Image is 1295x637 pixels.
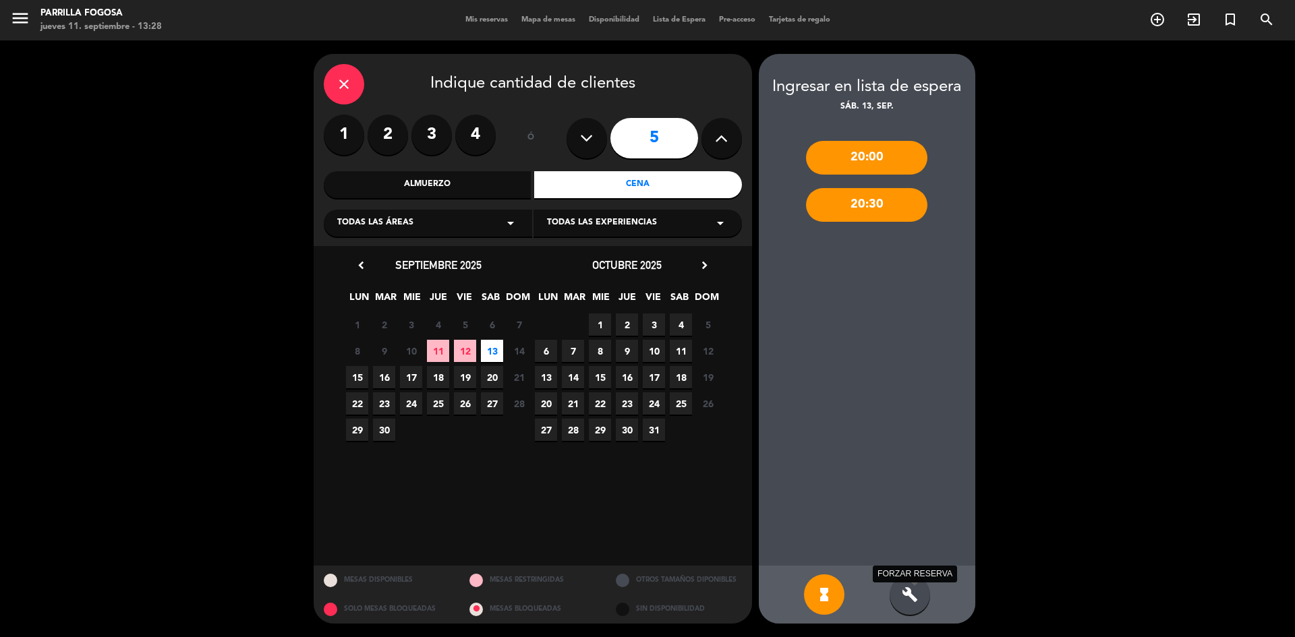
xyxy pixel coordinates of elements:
span: 23 [373,392,395,415]
div: OTROS TAMAÑOS DIPONIBLES [606,566,752,595]
span: MAR [374,289,397,311]
span: 14 [562,366,584,388]
span: 10 [400,340,422,362]
span: 8 [346,340,368,362]
span: LUN [348,289,370,311]
div: Ingresar en lista de espera [759,74,975,100]
span: SAB [668,289,691,311]
span: SAB [480,289,502,311]
span: 5 [454,313,476,336]
span: Pre-acceso [712,16,762,24]
span: 27 [481,392,503,415]
span: 4 [427,313,449,336]
span: 17 [643,366,665,388]
span: 19 [697,366,719,388]
span: 29 [589,419,611,441]
span: 29 [346,419,368,441]
span: 18 [670,366,692,388]
i: close [336,76,352,92]
div: SIN DISPONIBILIDAD [606,595,752,624]
div: MESAS DISPONIBLES [314,566,460,595]
i: exit_to_app [1186,11,1202,28]
div: MESAS BLOQUEADAS [459,595,606,624]
span: 22 [589,392,611,415]
i: build [902,586,918,603]
span: Tarjetas de regalo [762,16,837,24]
span: 14 [508,340,530,362]
span: 24 [400,392,422,415]
span: 7 [562,340,584,362]
div: Cena [534,171,742,198]
div: jueves 11. septiembre - 13:28 [40,20,162,34]
span: septiembre 2025 [395,258,482,272]
span: 30 [373,419,395,441]
span: 15 [346,366,368,388]
span: 21 [508,366,530,388]
div: Indique cantidad de clientes [324,64,742,104]
span: Lista de Espera [646,16,712,24]
div: SOLO MESAS BLOQUEADAS [314,595,460,624]
span: 28 [508,392,530,415]
span: 20 [481,366,503,388]
span: 1 [589,313,611,336]
span: 22 [346,392,368,415]
span: 19 [454,366,476,388]
i: chevron_right [697,258,712,272]
label: 3 [411,115,452,155]
span: 23 [616,392,638,415]
span: LUN [537,289,559,311]
span: 13 [481,340,503,362]
span: 9 [373,340,395,362]
span: Mis reservas [459,16,515,24]
div: 20:30 [806,188,927,222]
label: 4 [455,115,496,155]
span: 11 [670,340,692,362]
span: 2 [373,313,395,336]
span: 17 [400,366,422,388]
i: chevron_left [354,258,368,272]
i: hourglass_full [816,586,832,603]
span: 8 [589,340,611,362]
span: 26 [454,392,476,415]
i: add_circle_outline [1149,11,1165,28]
span: 10 [643,340,665,362]
span: 9 [616,340,638,362]
span: 21 [562,392,584,415]
span: 31 [643,419,665,441]
span: 30 [616,419,638,441]
span: octubre 2025 [592,258,662,272]
span: VIE [642,289,664,311]
span: 25 [427,392,449,415]
span: 7 [508,313,530,336]
span: MIE [401,289,423,311]
span: MIE [589,289,612,311]
span: 12 [454,340,476,362]
span: 13 [535,366,557,388]
div: ó [509,115,553,162]
i: menu [10,8,30,28]
span: 25 [670,392,692,415]
span: MAR [563,289,585,311]
div: sáb. 13, sep. [759,100,975,114]
span: 20 [535,392,557,415]
span: 2 [616,313,638,336]
span: 3 [643,313,665,336]
span: Mapa de mesas [515,16,582,24]
span: JUE [616,289,638,311]
span: DOM [506,289,528,311]
div: 20:00 [806,141,927,175]
i: arrow_drop_down [712,215,728,231]
span: 28 [562,419,584,441]
i: turned_in_not [1222,11,1238,28]
div: Parrilla Fogosa [40,7,162,20]
label: 2 [368,115,408,155]
i: arrow_drop_down [502,215,519,231]
div: Almuerzo [324,171,531,198]
span: 5 [697,313,719,336]
span: Todas las experiencias [547,216,657,230]
span: 1 [346,313,368,336]
div: FORZAR RESERVA [873,566,957,582]
span: 4 [670,313,692,336]
span: Disponibilidad [582,16,646,24]
span: DOM [695,289,717,311]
